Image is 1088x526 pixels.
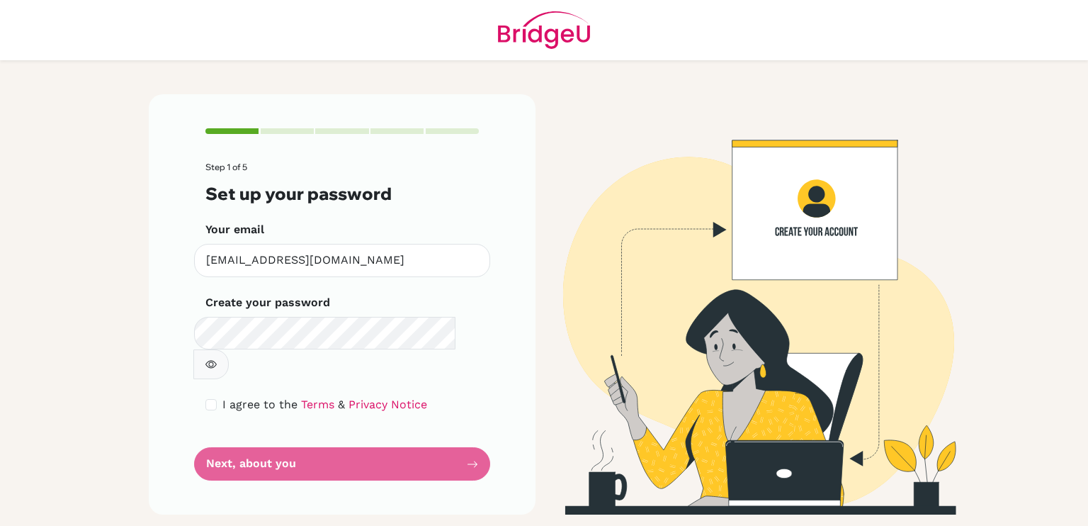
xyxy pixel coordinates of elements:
span: Step 1 of 5 [205,162,247,172]
label: Your email [205,221,264,238]
a: Privacy Notice [348,398,427,411]
input: Insert your email* [194,244,490,277]
span: I agree to the [222,398,297,411]
h3: Set up your password [205,184,479,204]
label: Create your password [205,294,330,311]
span: & [338,398,345,411]
a: Terms [301,398,334,411]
